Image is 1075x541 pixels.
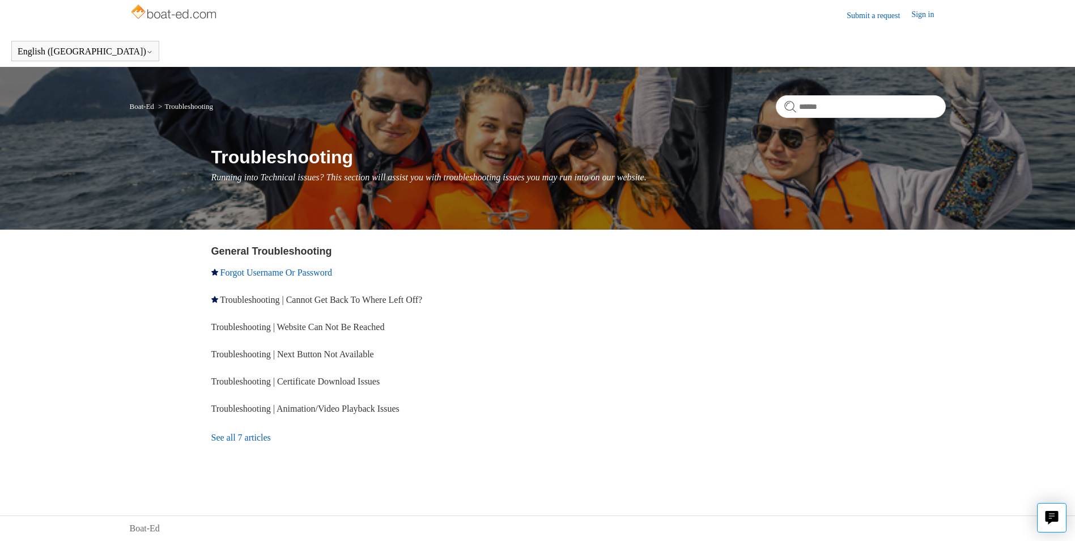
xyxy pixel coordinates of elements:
h1: Troubleshooting [211,143,946,171]
li: Boat-Ed [130,102,156,111]
a: General Troubleshooting [211,246,332,257]
a: Troubleshooting | Cannot Get Back To Where Left Off? [220,295,422,305]
a: Sign in [911,9,945,22]
a: Boat-Ed [130,102,154,111]
p: Running into Technical issues? This section will assist you with troubleshooting issues you may r... [211,171,946,184]
a: Troubleshooting | Website Can Not Be Reached [211,322,385,332]
a: Troubleshooting | Next Button Not Available [211,349,374,359]
img: Boat-Ed Help Center home page [130,2,220,24]
a: See all 7 articles [211,422,542,453]
a: Troubleshooting | Certificate Download Issues [211,377,380,386]
button: English ([GEOGRAPHIC_DATA]) [18,47,153,57]
input: Search [776,95,946,118]
a: Troubleshooting | Animation/Video Playback Issues [211,404,400,413]
a: Boat-Ed [130,522,160,535]
svg: Promoted article [211,296,218,303]
li: Troubleshooting [156,102,213,111]
svg: Promoted article [211,269,218,276]
a: Submit a request [847,10,911,22]
a: Forgot Username Or Password [220,268,332,277]
button: Live chat [1037,503,1066,532]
